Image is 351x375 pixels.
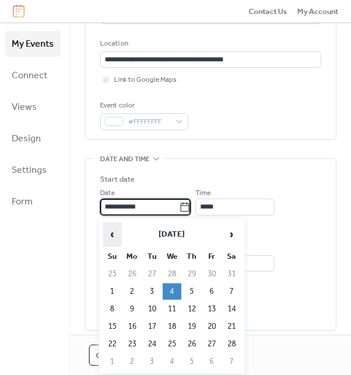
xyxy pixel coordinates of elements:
[128,116,170,128] span: #FFFFFFFF
[123,336,142,352] td: 23
[89,345,133,366] button: Cancel
[12,98,37,117] span: Views
[100,38,319,50] div: Location
[12,67,47,85] span: Connect
[104,223,121,246] span: ‹
[5,157,61,183] a: Settings
[103,283,122,300] td: 1
[143,266,161,282] td: 27
[123,222,221,247] th: [DATE]
[202,266,221,282] td: 30
[183,336,201,352] td: 26
[123,283,142,300] td: 2
[202,248,221,265] th: Fr
[103,353,122,370] td: 1
[5,31,61,57] a: My Events
[143,248,161,265] th: Tu
[123,301,142,317] td: 9
[163,283,181,300] td: 4
[222,283,241,300] td: 7
[103,301,122,317] td: 8
[114,74,177,86] span: Link to Google Maps
[163,266,181,282] td: 28
[163,301,181,317] td: 11
[163,318,181,335] td: 18
[143,318,161,335] td: 17
[163,353,181,370] td: 4
[202,301,221,317] td: 13
[100,153,150,165] span: Date and time
[5,62,61,88] a: Connect
[100,173,135,185] div: Start date
[123,266,142,282] td: 26
[202,336,221,352] td: 27
[183,301,201,317] td: 12
[202,283,221,300] td: 6
[249,6,287,18] span: Contact Us
[123,353,142,370] td: 2
[183,353,201,370] td: 5
[297,5,338,17] a: My Account
[103,336,122,352] td: 22
[183,266,201,282] td: 29
[202,318,221,335] td: 20
[222,266,241,282] td: 31
[163,248,181,265] th: We
[223,223,240,246] span: ›
[100,100,186,112] div: Event color
[5,189,61,214] a: Form
[13,5,25,18] img: logo
[222,336,241,352] td: 28
[249,5,287,17] a: Contact Us
[183,248,201,265] th: Th
[195,187,211,199] span: Time
[123,318,142,335] td: 16
[12,161,47,180] span: Settings
[143,336,161,352] td: 24
[222,248,241,265] th: Sa
[12,35,54,54] span: My Events
[5,94,61,120] a: Views
[163,336,181,352] td: 25
[202,353,221,370] td: 6
[103,266,122,282] td: 25
[12,193,33,211] span: Form
[297,6,338,18] span: My Account
[12,130,41,148] span: Design
[143,353,161,370] td: 3
[222,318,241,335] td: 21
[143,283,161,300] td: 3
[100,187,115,199] span: Date
[5,126,61,151] a: Design
[183,318,201,335] td: 19
[222,301,241,317] td: 14
[222,353,241,370] td: 7
[143,301,161,317] td: 10
[183,283,201,300] td: 5
[123,248,142,265] th: Mo
[103,318,122,335] td: 15
[96,350,126,362] span: Cancel
[103,248,122,265] th: Su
